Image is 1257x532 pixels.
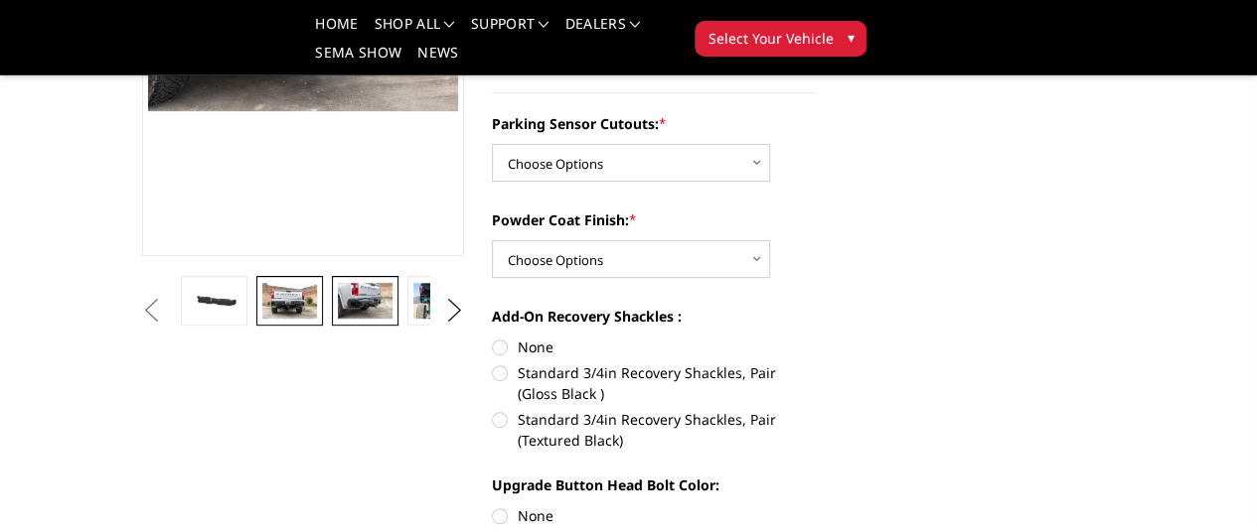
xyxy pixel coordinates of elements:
[338,283,392,319] img: 2020-2025 Chevrolet / GMC 2500-3500 - Freedom Series - Rear Bumper
[413,283,467,319] img: 2020-2025 Chevrolet / GMC 2500-3500 - Freedom Series - Rear Bumper
[492,474,815,495] label: Upgrade Button Head Bolt Color:
[707,28,833,49] span: Select Your Vehicle
[565,17,641,46] a: Dealers
[471,17,550,46] a: Support
[417,46,458,74] a: News
[492,209,815,230] label: Powder Coat Finish:
[492,362,815,404] label: Standard 3/4in Recovery Shackles, Pair (Gloss Black )
[492,505,815,526] label: None
[847,27,854,48] span: ▾
[315,46,401,74] a: SEMA Show
[492,409,815,451] label: Standard 3/4in Recovery Shackles, Pair (Textured Black)
[1158,437,1257,532] iframe: Chat Widget
[492,113,815,134] label: Parking Sensor Cutouts:
[262,283,316,319] img: 2020-2025 Chevrolet / GMC 2500-3500 - Freedom Series - Rear Bumper
[375,17,455,46] a: shop all
[492,306,815,327] label: Add-On Recovery Shackles :
[695,21,866,57] button: Select Your Vehicle
[187,288,240,314] img: 2020-2025 Chevrolet / GMC 2500-3500 - Freedom Series - Rear Bumper
[439,296,469,326] button: Next
[137,296,167,326] button: Previous
[315,17,358,46] a: Home
[492,336,815,357] label: None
